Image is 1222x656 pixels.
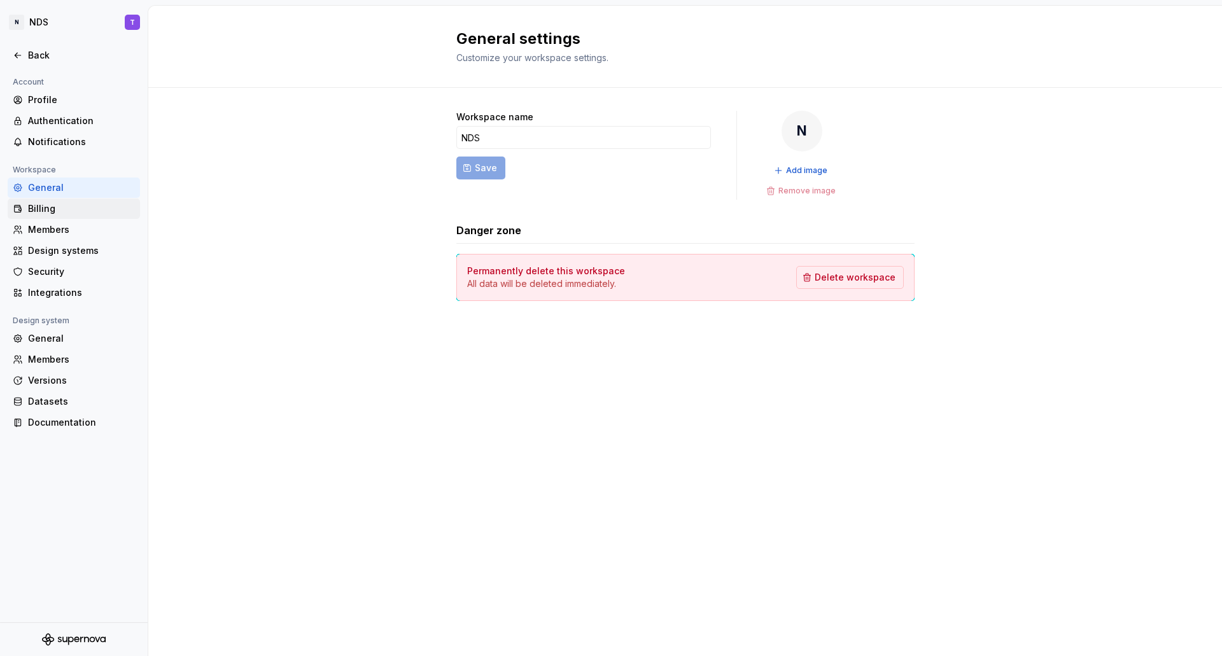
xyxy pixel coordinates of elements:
a: Design systems [8,241,140,261]
div: Datasets [28,395,135,408]
div: Workspace [8,162,61,178]
div: Authentication [28,115,135,127]
div: N [782,111,822,151]
a: Members [8,220,140,240]
div: NDS [29,16,48,29]
a: Documentation [8,412,140,433]
div: Notifications [28,136,135,148]
a: Back [8,45,140,66]
a: General [8,328,140,349]
a: Integrations [8,283,140,303]
div: Profile [28,94,135,106]
a: General [8,178,140,198]
div: Integrations [28,286,135,299]
div: Members [28,353,135,366]
a: Profile [8,90,140,110]
button: Delete workspace [796,266,904,289]
label: Workspace name [456,111,533,123]
div: General [28,181,135,194]
div: Back [28,49,135,62]
div: Security [28,265,135,278]
h4: Permanently delete this workspace [467,265,625,277]
svg: Supernova Logo [42,633,106,646]
a: Members [8,349,140,370]
span: Customize your workspace settings. [456,52,608,63]
div: Documentation [28,416,135,429]
a: Authentication [8,111,140,131]
div: Design system [8,313,74,328]
button: NNDST [3,8,145,36]
div: Design systems [28,244,135,257]
div: Members [28,223,135,236]
div: Billing [28,202,135,215]
button: Add image [770,162,833,179]
span: Delete workspace [815,271,895,284]
a: Versions [8,370,140,391]
h3: Danger zone [456,223,521,238]
a: Security [8,262,140,282]
p: All data will be deleted immediately. [467,277,625,290]
span: Add image [786,165,827,176]
h2: General settings [456,29,899,49]
a: Billing [8,199,140,219]
div: N [9,15,24,30]
div: Account [8,74,49,90]
div: Versions [28,374,135,387]
a: Notifications [8,132,140,152]
div: T [130,17,135,27]
div: General [28,332,135,345]
a: Datasets [8,391,140,412]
